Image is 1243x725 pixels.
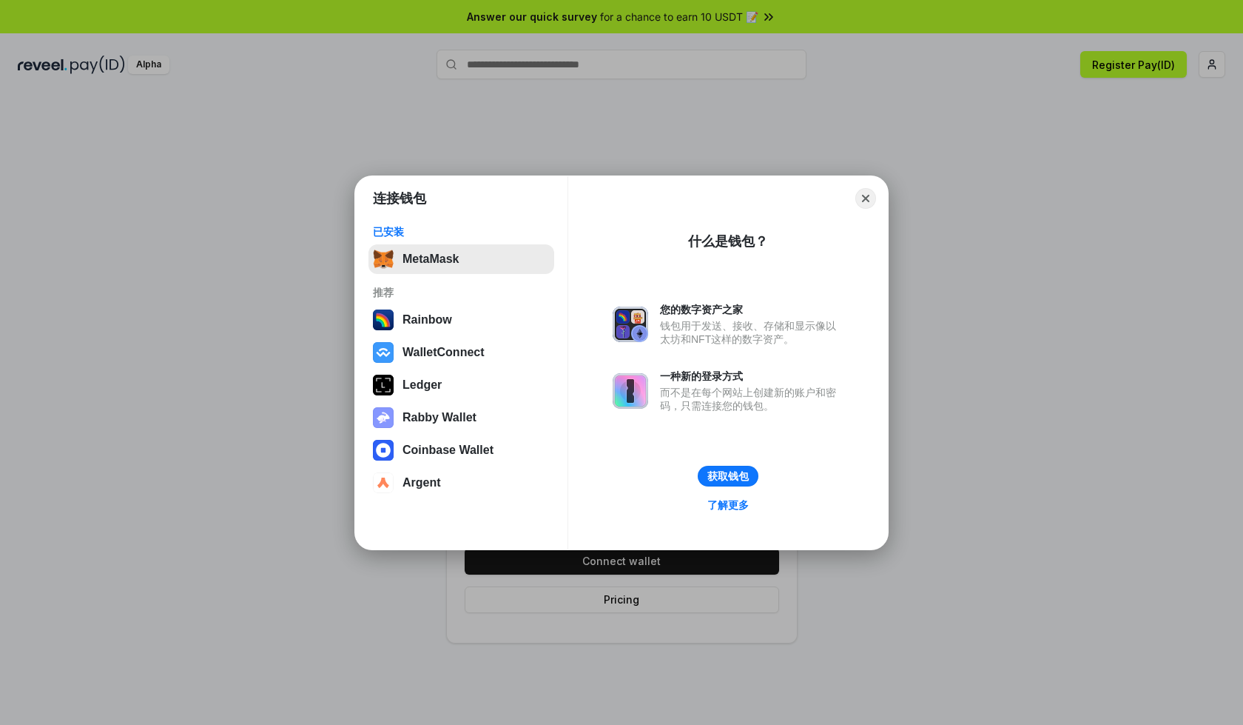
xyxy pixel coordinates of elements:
[402,411,476,424] div: Rabby Wallet
[368,338,554,367] button: WalletConnect
[660,303,843,316] div: 您的数字资产之家
[402,253,459,266] div: MetaMask
[660,370,843,383] div: 一种新的登录方式
[613,373,648,409] img: svg+xml,%3Csvg%20xmlns%3D%22http%3A%2F%2Fwww.w3.org%2F2000%2Fsvg%22%20fill%3D%22none%22%20viewBox...
[402,444,494,457] div: Coinbase Wallet
[660,386,843,412] div: 而不是在每个网站上创建新的账户和密码，只需连接您的钱包。
[368,468,554,498] button: Argent
[373,225,550,238] div: 已安装
[373,310,394,330] img: svg+xml,%3Csvg%20width%3D%22120%22%20height%3D%22120%22%20viewBox%3D%220%200%20120%20120%22%20fil...
[698,466,758,487] button: 获取钱包
[402,346,485,359] div: WalletConnect
[698,495,758,515] a: 了解更多
[373,472,394,493] img: svg+xml,%3Csvg%20width%3D%2228%22%20height%3D%2228%22%20viewBox%3D%220%200%2028%2028%22%20fill%3D...
[373,286,550,299] div: 推荐
[368,370,554,400] button: Ledger
[368,403,554,432] button: Rabby Wallet
[368,435,554,465] button: Coinbase Wallet
[402,476,441,490] div: Argent
[402,378,442,392] div: Ledger
[368,244,554,274] button: MetaMask
[855,188,876,209] button: Close
[707,498,749,512] div: 了解更多
[707,470,749,483] div: 获取钱包
[373,407,394,428] img: svg+xml,%3Csvg%20xmlns%3D%22http%3A%2F%2Fwww.w3.org%2F2000%2Fsvg%22%20fill%3D%22none%22%20viewBox...
[688,233,768,250] div: 什么是钱包？
[373,375,394,395] img: svg+xml,%3Csvg%20xmlns%3D%22http%3A%2F%2Fwww.w3.org%2F2000%2Fsvg%22%20width%3D%2228%22%20height%3...
[373,342,394,363] img: svg+xml,%3Csvg%20width%3D%2228%22%20height%3D%2228%22%20viewBox%3D%220%200%2028%2028%22%20fill%3D...
[373,440,394,461] img: svg+xml,%3Csvg%20width%3D%2228%22%20height%3D%2228%22%20viewBox%3D%220%200%2028%2028%22%20fill%3D...
[368,305,554,335] button: Rainbow
[660,319,843,346] div: 钱包用于发送、接收、存储和显示像以太坊和NFT这样的数字资产。
[373,249,394,270] img: svg+xml,%3Csvg%20fill%3D%22none%22%20height%3D%2233%22%20viewBox%3D%220%200%2035%2033%22%20width%...
[402,313,452,327] div: Rainbow
[613,307,648,342] img: svg+xml,%3Csvg%20xmlns%3D%22http%3A%2F%2Fwww.w3.org%2F2000%2Fsvg%22%20fill%3D%22none%22%20viewBox...
[373,190,426,207] h1: 连接钱包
